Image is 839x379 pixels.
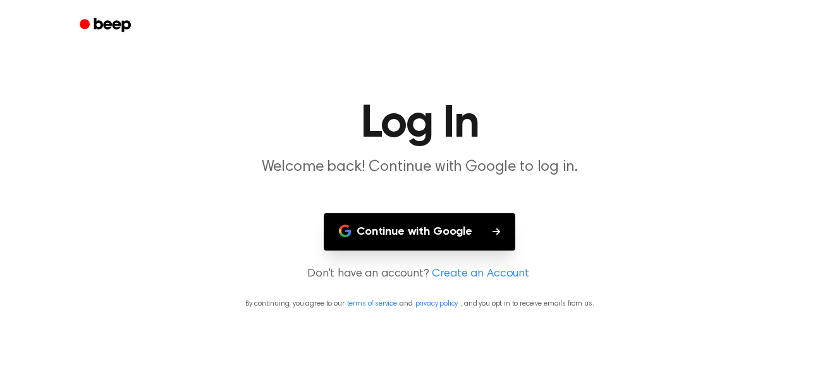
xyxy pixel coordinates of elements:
[177,157,663,178] p: Welcome back! Continue with Google to log in.
[15,298,824,309] p: By continuing, you agree to our and , and you opt in to receive emails from us.
[324,213,515,251] button: Continue with Google
[71,13,142,38] a: Beep
[15,266,824,283] p: Don't have an account?
[347,300,397,308] a: terms of service
[415,300,458,308] a: privacy policy
[96,101,744,147] h1: Log In
[432,266,529,283] a: Create an Account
